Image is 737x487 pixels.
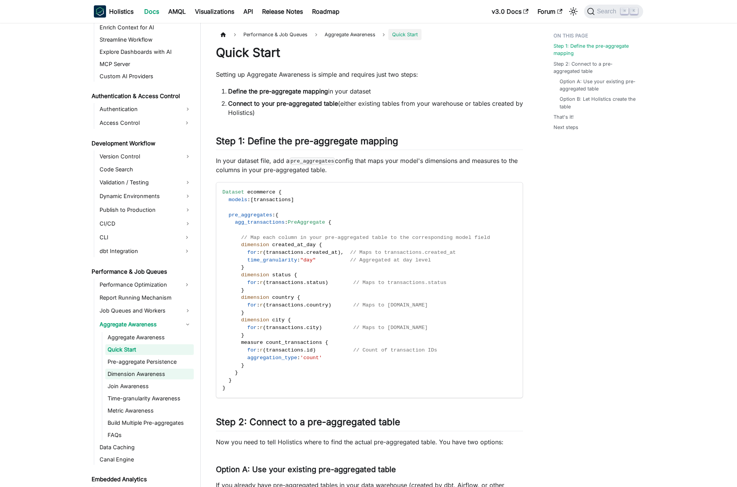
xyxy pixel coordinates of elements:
[325,340,328,345] span: {
[584,5,643,18] button: Search (Command+K)
[554,42,639,57] a: Step 1: Define the pre-aggregate mapping
[272,317,285,323] span: city
[228,87,523,96] li: in your dataset
[229,197,247,203] span: models
[228,99,523,117] li: (either existing tables from your warehouse or tables created by Holistics)
[109,7,134,16] b: Holistics
[319,242,322,248] span: {
[105,332,194,343] a: Aggregate Awareness
[321,29,379,40] span: Aggregate Awareness
[235,219,285,225] span: agg_transactions
[97,34,194,45] a: Streamline Workflow
[97,117,180,129] a: Access Control
[247,250,256,255] span: for
[105,430,194,440] a: FAQs
[294,272,297,278] span: {
[266,325,303,331] span: transactions
[285,219,288,225] span: :
[306,250,338,255] span: created_at
[241,264,244,270] span: }
[241,332,244,338] span: }
[250,197,253,203] span: [
[291,197,294,203] span: ]
[266,302,303,308] span: transactions
[303,325,306,331] span: .
[263,325,266,331] span: (
[533,5,567,18] a: Forum
[216,135,523,150] h2: Step 1: Define the pre-aggregate mapping
[241,242,269,248] span: dimension
[306,347,312,353] span: id
[97,442,194,453] a: Data Caching
[216,45,523,60] h1: Quick Start
[257,280,260,285] span: :
[260,347,263,353] span: r
[97,245,180,257] a: dbt Integration
[247,189,275,195] span: ecommerce
[328,302,331,308] span: )
[97,279,180,291] a: Performance Optimization
[105,369,194,379] a: Dimension Awareness
[275,212,278,218] span: {
[97,305,194,317] a: Job Queues and Workers
[97,47,194,57] a: Explore Dashboards with AI
[630,8,638,15] kbd: K
[300,257,316,263] span: "day"
[241,317,269,323] span: dimension
[266,347,303,353] span: transactions
[89,266,194,277] a: Performance & Job Queues
[297,257,300,263] span: :
[338,250,341,255] span: )
[97,176,194,189] a: Validation / Testing
[353,325,428,331] span: // Maps to [DOMAIN_NAME]
[89,474,194,485] a: Embedded Analytics
[241,310,244,316] span: }
[97,204,194,216] a: Publish to Production
[306,325,319,331] span: city
[254,197,291,203] span: transactions
[239,5,257,18] a: API
[97,292,194,303] a: Report Running Mechanism
[140,5,164,18] a: Docs
[216,416,523,431] h2: Step 2: Connect to a pre-aggregated table
[341,250,344,255] span: ,
[325,280,328,285] span: )
[97,190,194,202] a: Dynamic Environments
[216,156,523,174] p: In your dataset file, add a config that maps your model's dimensions and measures to the columns ...
[306,280,325,285] span: status
[257,5,307,18] a: Release Notes
[300,355,322,361] span: 'count'
[257,250,260,255] span: :
[228,87,328,95] strong: Define the pre-aggregate mapping
[97,103,194,115] a: Authentication
[266,250,303,255] span: transactions
[560,95,636,110] a: Option B: Let Holistics create the table
[353,280,447,285] span: // Maps to transactions.status
[229,212,272,218] span: pre_aggregates
[266,280,303,285] span: transactions
[97,71,194,82] a: Custom AI Providers
[260,302,263,308] span: r
[86,23,201,487] nav: Docs sidebar
[241,340,263,345] span: measure
[313,347,316,353] span: )
[97,218,194,230] a: CI/CD
[164,5,190,18] a: AMQL
[307,5,344,18] a: Roadmap
[94,5,134,18] a: HolisticsHolistics
[240,29,311,40] span: Performance & Job Queues
[247,197,250,203] span: :
[105,381,194,392] a: Join Awareness
[272,272,291,278] span: status
[235,370,238,376] span: }
[288,219,325,225] span: PreAggregate
[350,257,431,263] span: // Aggregated at day level
[241,295,269,300] span: dimension
[105,356,194,367] a: Pre-aggregate Persistence
[353,347,437,353] span: // Count of transaction IDs
[257,325,260,331] span: :
[97,59,194,69] a: MCP Server
[105,344,194,355] a: Quick Start
[266,340,322,345] span: count_transactions
[105,418,194,428] a: Build Multiple Pre-aggregates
